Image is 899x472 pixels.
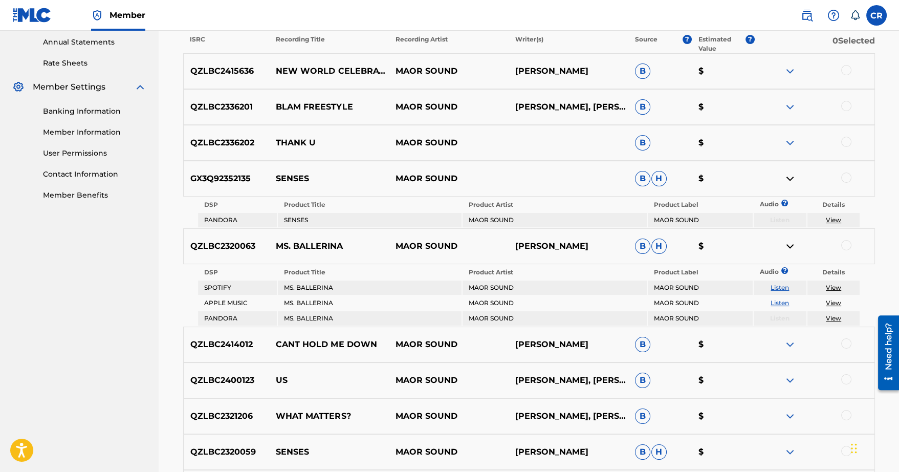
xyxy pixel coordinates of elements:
[389,374,509,387] p: MAOR SOUND
[691,173,755,185] p: $
[389,446,509,458] p: MAOR SOUND
[635,409,650,424] span: B
[43,37,146,48] a: Annual Statements
[848,423,899,472] iframe: Chat Widget
[463,265,646,280] th: Product Artist
[784,410,796,422] img: expand
[198,311,277,326] td: PANDORA
[184,338,270,351] p: QZLBC2414012
[269,338,389,351] p: CANT HOLD ME DOWN
[851,433,857,464] div: Drag
[269,446,389,458] p: SENSES
[807,198,860,212] th: Details
[509,35,628,53] p: Writer(s)
[691,137,755,149] p: $
[269,173,389,185] p: SENSES
[463,311,646,326] td: MAOR SOUND
[509,240,628,252] p: [PERSON_NAME]
[184,101,270,113] p: QZLBC2336201
[278,281,462,295] td: MS. BALLERINA
[635,373,650,388] span: B
[801,9,813,22] img: search
[269,240,389,252] p: MS. BALLERINA
[691,374,755,387] p: $
[269,374,389,387] p: US
[771,299,789,307] a: Listen
[745,35,755,44] span: ?
[648,311,753,326] td: MAOR SOUND
[278,265,462,280] th: Product Title
[754,267,766,276] p: Audio
[509,65,628,77] p: [PERSON_NAME]
[826,284,841,291] a: View
[12,8,52,23] img: MLC Logo
[826,299,841,307] a: View
[635,135,650,151] span: B
[389,338,509,351] p: MAOR SOUND
[850,10,860,20] div: Notifications
[184,173,270,185] p: GX3Q92352135
[509,374,628,387] p: [PERSON_NAME], [PERSON_NAME]
[33,81,105,93] span: Member Settings
[648,265,753,280] th: Product Label
[389,65,509,77] p: MAOR SOUND
[635,63,650,79] span: B
[463,198,646,212] th: Product Artist
[509,446,628,458] p: [PERSON_NAME]
[683,35,692,44] span: ?
[509,410,628,422] p: [PERSON_NAME], [PERSON_NAME]
[797,5,817,26] a: Public Search
[648,213,753,227] td: MAOR SOUND
[278,296,462,310] td: MS. BALLERINA
[91,9,103,22] img: Top Rightsholder
[389,410,509,422] p: MAOR SOUND
[784,338,796,351] img: expand
[43,169,146,180] a: Contact Information
[184,65,270,77] p: QZLBC2415636
[635,239,650,254] span: B
[784,65,796,77] img: expand
[389,35,509,53] p: Recording Artist
[635,337,650,352] span: B
[826,314,841,322] a: View
[389,173,509,185] p: MAOR SOUND
[651,171,667,186] span: H
[651,239,667,254] span: H
[43,106,146,117] a: Banking Information
[754,314,806,323] p: Listen
[43,58,146,69] a: Rate Sheets
[635,171,650,186] span: B
[754,200,766,209] p: Audio
[509,338,628,351] p: [PERSON_NAME]
[691,338,755,351] p: $
[866,5,887,26] div: User Menu
[269,35,388,53] p: Recording Title
[198,281,277,295] td: SPOTIFY
[691,240,755,252] p: $
[635,99,650,115] span: B
[823,5,844,26] div: Help
[269,65,389,77] p: NEW WORLD CELEBRATION
[43,148,146,159] a: User Permissions
[184,410,270,422] p: QZLBC2321206
[134,81,146,93] img: expand
[807,265,860,280] th: Details
[184,374,270,387] p: QZLBC2400123
[648,281,753,295] td: MAOR SOUND
[43,190,146,201] a: Member Benefits
[784,101,796,113] img: expand
[278,213,462,227] td: SENSES
[463,213,646,227] td: MAOR SOUND
[389,137,509,149] p: MAOR SOUND
[389,101,509,113] p: MAOR SOUND
[635,444,650,460] span: B
[278,198,462,212] th: Product Title
[651,444,667,460] span: H
[771,284,789,291] a: Listen
[389,240,509,252] p: MAOR SOUND
[269,137,389,149] p: THANK U
[648,296,753,310] td: MAOR SOUND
